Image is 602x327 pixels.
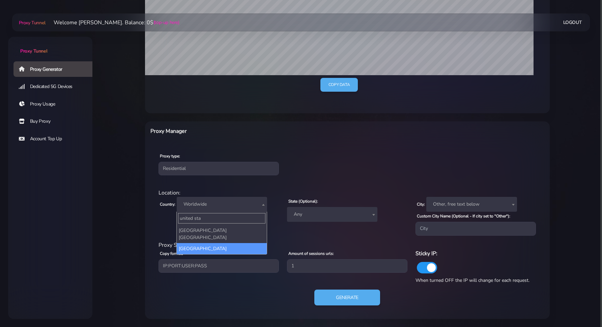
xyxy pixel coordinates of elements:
[13,79,98,94] a: Dedicated 5G Devices
[13,131,98,147] a: Account Top Up
[160,201,175,207] label: Country:
[177,197,267,212] span: Worldwide
[291,210,374,219] span: Any
[320,78,358,92] a: Copy data
[19,20,46,26] span: Proxy Tunnel
[177,243,267,254] li: [GEOGRAPHIC_DATA]
[181,200,263,209] span: Worldwide
[154,189,540,197] div: Location:
[314,290,380,306] button: Generate
[18,17,46,28] a: Proxy Tunnel
[46,19,179,27] li: Welcome [PERSON_NAME]. Balance: 0$
[415,277,529,284] span: When turned OFF the IP will change for each request.
[178,213,265,224] input: Search
[13,61,98,77] a: Proxy Generator
[563,16,582,29] a: Logout
[430,200,513,209] span: Other, free text below
[417,201,425,207] label: City:
[153,19,179,26] a: (top-up here)
[160,153,180,159] label: Proxy type:
[13,114,98,129] a: Buy Proxy
[415,249,536,258] h6: Sticky IP:
[287,207,378,222] span: Any
[288,198,318,204] label: State (Optional):
[415,222,536,235] input: City
[150,127,377,136] h6: Proxy Manager
[154,241,540,249] div: Proxy Settings:
[426,197,517,212] span: Other, free text below
[177,225,267,243] li: [GEOGRAPHIC_DATA] [GEOGRAPHIC_DATA]
[20,48,47,54] span: Proxy Tunnel
[13,96,98,112] a: Proxy Usage
[160,250,183,257] label: Copy format:
[417,213,510,219] label: Custom City Name (Optional - If city set to "Other"):
[8,37,92,55] a: Proxy Tunnel
[503,217,594,319] iframe: Webchat Widget
[288,250,334,257] label: Amount of sessions urls:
